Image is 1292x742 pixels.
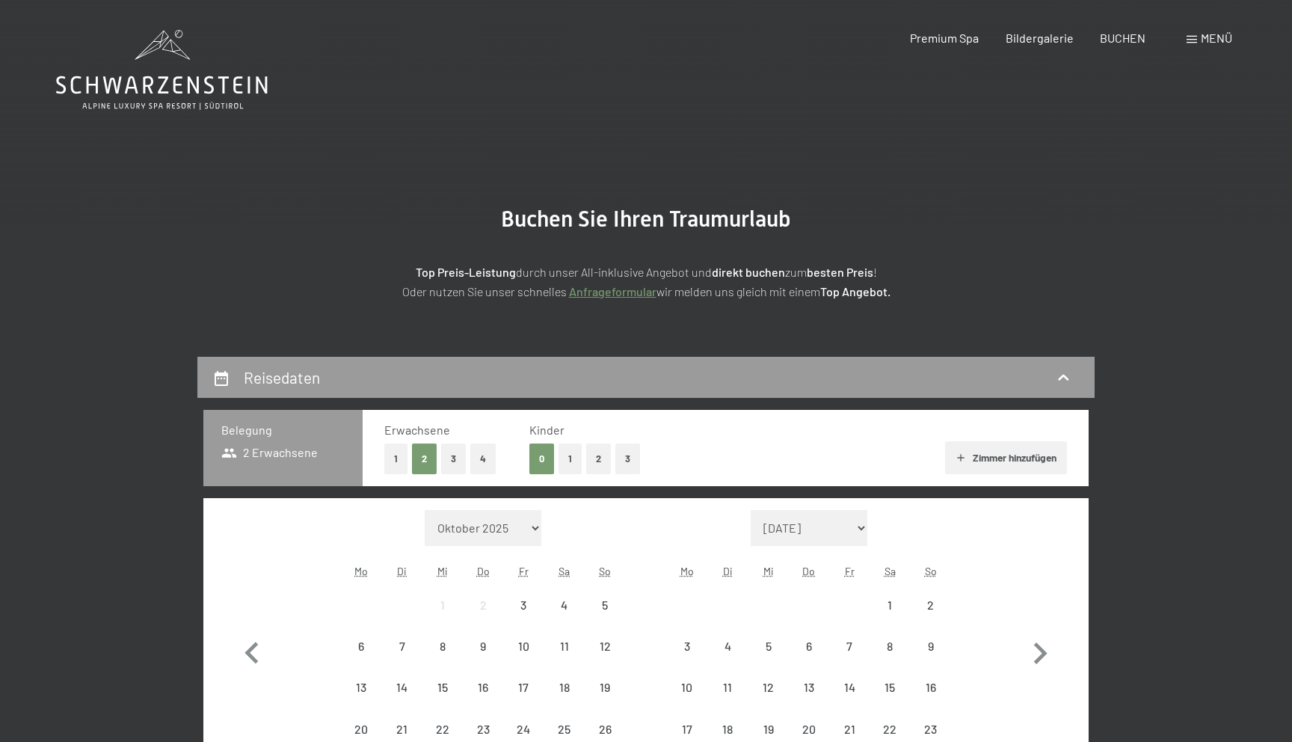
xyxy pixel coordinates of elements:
div: 1 [424,599,461,637]
div: Anreise nicht möglich [789,626,829,666]
div: Tue Oct 07 2025 [381,626,422,666]
div: Sat Nov 08 2025 [870,626,910,666]
button: 1 [559,444,582,474]
div: 11 [546,640,583,678]
span: BUCHEN [1100,31,1145,45]
div: Fri Nov 14 2025 [829,667,870,708]
div: Wed Nov 05 2025 [748,626,788,666]
div: Anreise nicht möglich [463,585,503,625]
div: 9 [464,640,502,678]
div: 3 [668,640,706,678]
button: 1 [384,444,407,474]
div: 14 [831,681,868,719]
span: Menü [1201,31,1232,45]
div: Sun Nov 09 2025 [911,626,951,666]
a: Anfrageformular [569,284,656,298]
div: Tue Nov 11 2025 [707,667,748,708]
div: 7 [383,640,420,678]
h3: Belegung [221,422,345,438]
div: Anreise nicht möglich [748,667,788,708]
div: Anreise nicht möglich [544,667,585,708]
div: Anreise nicht möglich [422,585,463,625]
div: Thu Oct 02 2025 [463,585,503,625]
div: Fri Oct 17 2025 [503,667,544,708]
div: 13 [790,681,828,719]
p: durch unser All-inklusive Angebot und zum ! Oder nutzen Sie unser schnelles wir melden uns gleich... [272,263,1020,301]
div: Thu Nov 06 2025 [789,626,829,666]
div: Anreise nicht möglich [463,667,503,708]
div: Sat Oct 11 2025 [544,626,585,666]
div: Wed Nov 12 2025 [748,667,788,708]
div: 4 [709,640,746,678]
div: Anreise nicht möglich [667,626,707,666]
div: Sun Oct 19 2025 [585,667,625,708]
abbr: Samstag [885,565,896,577]
strong: Top Preis-Leistung [416,265,516,279]
span: Erwachsene [384,423,450,437]
div: Anreise nicht möglich [870,667,910,708]
div: Anreise nicht möglich [870,626,910,666]
abbr: Mittwoch [437,565,448,577]
div: 18 [546,681,583,719]
div: Anreise nicht möglich [911,626,951,666]
div: Fri Nov 07 2025 [829,626,870,666]
div: Anreise nicht möglich [911,667,951,708]
div: 2 [912,599,950,637]
div: Fri Oct 03 2025 [503,585,544,625]
div: 2 [464,599,502,637]
button: 0 [529,444,554,474]
div: Mon Nov 10 2025 [667,667,707,708]
div: 16 [912,681,950,719]
abbr: Mittwoch [763,565,774,577]
div: Sat Nov 15 2025 [870,667,910,708]
div: Tue Nov 04 2025 [707,626,748,666]
div: Anreise nicht möglich [503,585,544,625]
div: Fri Oct 10 2025 [503,626,544,666]
div: Mon Oct 06 2025 [341,626,381,666]
div: Anreise nicht möglich [748,626,788,666]
div: 7 [831,640,868,678]
div: Anreise nicht möglich [585,626,625,666]
div: Thu Oct 16 2025 [463,667,503,708]
abbr: Donnerstag [477,565,490,577]
div: Anreise nicht möglich [503,626,544,666]
div: Anreise nicht möglich [341,667,381,708]
div: Anreise nicht möglich [911,585,951,625]
div: Wed Oct 15 2025 [422,667,463,708]
div: Anreise nicht möglich [503,667,544,708]
div: 10 [505,640,542,678]
div: 6 [790,640,828,678]
button: 3 [615,444,640,474]
div: 12 [586,640,624,678]
h2: Reisedaten [244,368,320,387]
div: Mon Nov 03 2025 [667,626,707,666]
div: Anreise nicht möglich [381,667,422,708]
div: 17 [505,681,542,719]
button: 2 [412,444,437,474]
div: 10 [668,681,706,719]
div: 14 [383,681,420,719]
div: Wed Oct 08 2025 [422,626,463,666]
abbr: Dienstag [723,565,733,577]
div: Anreise nicht möglich [707,626,748,666]
div: 12 [749,681,787,719]
div: Thu Nov 13 2025 [789,667,829,708]
strong: direkt buchen [712,265,785,279]
div: 15 [871,681,908,719]
button: Zimmer hinzufügen [945,441,1067,474]
div: Wed Oct 01 2025 [422,585,463,625]
button: 3 [441,444,466,474]
span: Kinder [529,423,565,437]
div: Sat Oct 18 2025 [544,667,585,708]
a: Premium Spa [910,31,979,45]
strong: besten Preis [807,265,873,279]
div: Anreise nicht möglich [585,585,625,625]
span: Bildergalerie [1006,31,1074,45]
div: 13 [342,681,380,719]
div: Sat Nov 01 2025 [870,585,910,625]
div: 19 [586,681,624,719]
div: Thu Oct 09 2025 [463,626,503,666]
div: Mon Oct 13 2025 [341,667,381,708]
button: 2 [586,444,611,474]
